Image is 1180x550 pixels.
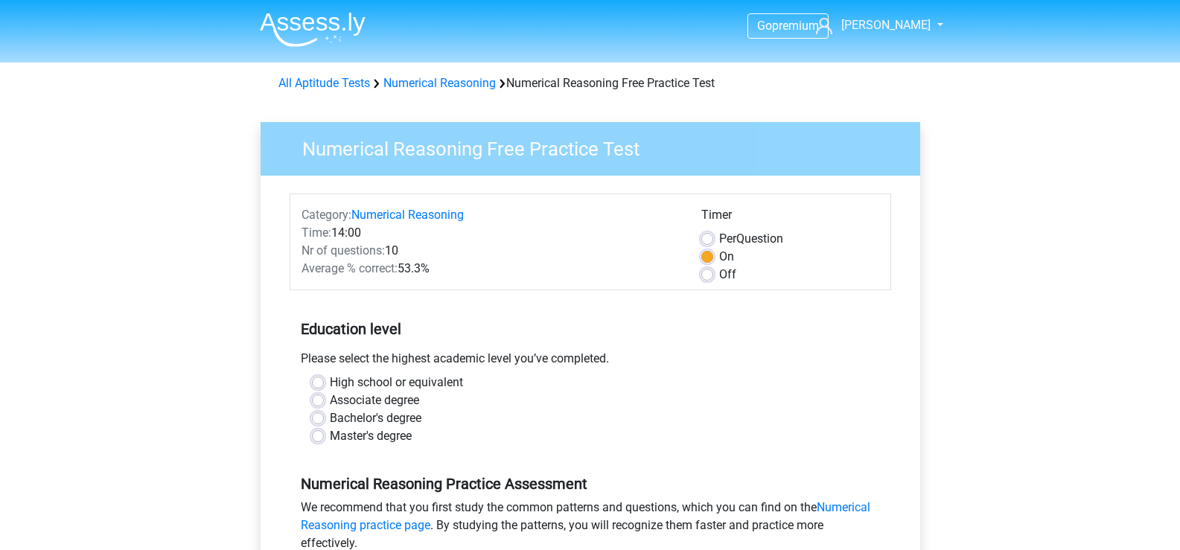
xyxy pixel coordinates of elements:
a: [PERSON_NAME] [810,16,932,34]
a: All Aptitude Tests [278,76,370,90]
label: High school or equivalent [330,374,463,391]
label: Associate degree [330,391,419,409]
span: Time: [302,226,331,240]
label: Bachelor's degree [330,409,421,427]
span: Category: [302,208,351,222]
div: Numerical Reasoning Free Practice Test [272,74,908,92]
span: [PERSON_NAME] [841,18,931,32]
span: premium [772,19,819,33]
a: Numerical Reasoning [383,76,496,90]
span: Per [719,231,736,246]
label: Off [719,266,736,284]
span: Go [757,19,772,33]
div: Timer [701,206,879,230]
div: 10 [290,242,690,260]
span: Average % correct: [302,261,398,275]
div: 53.3% [290,260,690,278]
label: On [719,248,734,266]
img: Assessly [260,12,366,47]
a: Gopremium [748,16,828,36]
div: 14:00 [290,224,690,242]
label: Question [719,230,783,248]
span: Nr of questions: [302,243,385,258]
div: Please select the highest academic level you’ve completed. [290,350,891,374]
h5: Numerical Reasoning Practice Assessment [301,475,880,493]
label: Master's degree [330,427,412,445]
h3: Numerical Reasoning Free Practice Test [284,132,909,161]
a: Numerical Reasoning [351,208,464,222]
h5: Education level [301,314,880,344]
